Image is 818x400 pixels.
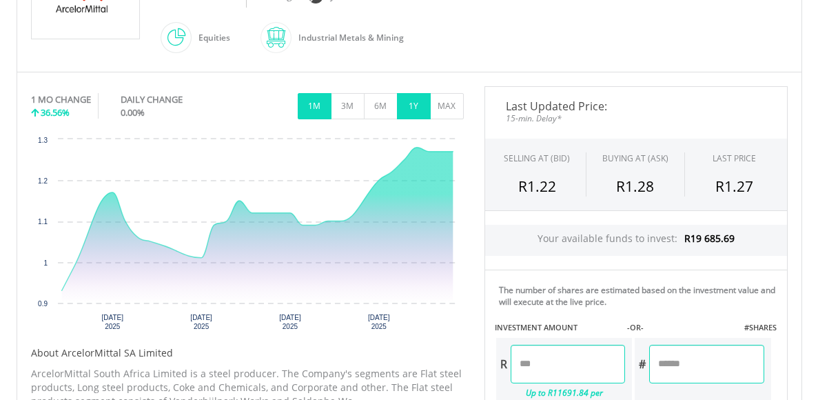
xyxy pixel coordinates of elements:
div: 1 MO CHANGE [31,93,91,106]
div: Industrial Metals & Mining [292,21,404,54]
div: R [496,345,511,383]
button: MAX [430,93,464,119]
span: R1.28 [616,177,654,196]
button: 3M [331,93,365,119]
text: 1.3 [38,137,48,144]
div: Your available funds to invest: [485,225,787,256]
h5: About ArcelorMittal SA Limited [31,346,464,360]
text: 1 [43,259,48,267]
span: R1.27 [715,177,753,196]
span: 36.56% [41,106,70,119]
span: 0.00% [121,106,145,119]
div: SELLING AT (BID) [504,152,570,164]
label: -OR- [627,322,644,333]
label: #SHARES [744,322,777,333]
div: Equities [192,21,230,54]
button: 1Y [397,93,431,119]
button: 1M [298,93,331,119]
text: 1.1 [38,218,48,226]
span: BUYING AT (ASK) [602,152,668,164]
span: Last Updated Price: [495,101,777,112]
label: INVESTMENT AMOUNT [495,322,577,333]
text: 0.9 [38,300,48,308]
span: R19 685.69 [684,232,735,245]
text: [DATE] 2025 [368,314,390,330]
div: # [635,345,649,383]
button: 6M [364,93,398,119]
div: DAILY CHANGE [121,93,229,106]
text: [DATE] 2025 [190,314,212,330]
div: Chart. Highcharts interactive chart. [31,132,464,339]
span: 15-min. Delay* [495,112,777,125]
div: The number of shares are estimated based on the investment value and will execute at the live price. [499,284,781,308]
span: R1.22 [518,177,556,196]
text: 1.2 [38,177,48,185]
svg: Interactive chart [31,132,464,339]
div: LAST PRICE [713,152,756,164]
text: [DATE] 2025 [101,314,123,330]
text: [DATE] 2025 [279,314,301,330]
